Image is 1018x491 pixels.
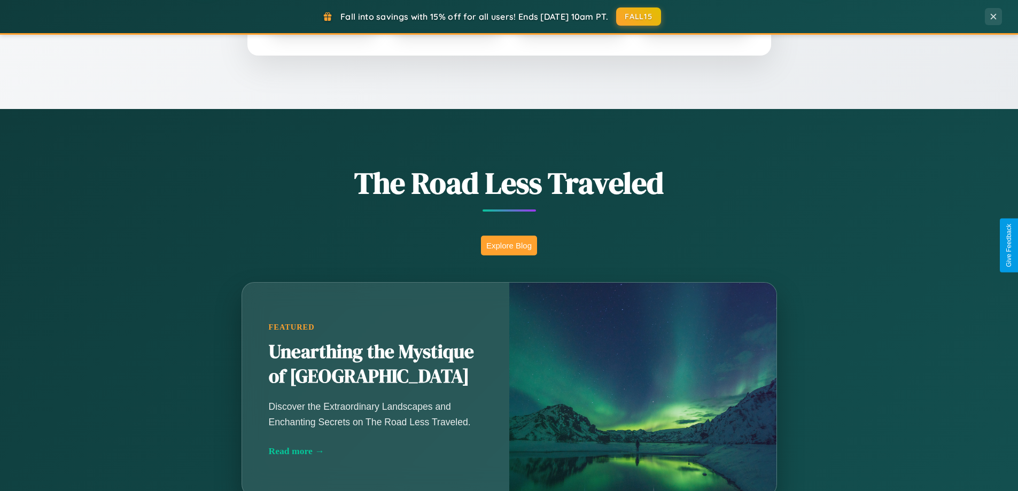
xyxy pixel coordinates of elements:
div: Give Feedback [1005,224,1013,267]
button: FALL15 [616,7,661,26]
p: Discover the Extraordinary Landscapes and Enchanting Secrets on The Road Less Traveled. [269,399,483,429]
div: Featured [269,323,483,332]
div: Read more → [269,446,483,457]
h2: Unearthing the Mystique of [GEOGRAPHIC_DATA] [269,340,483,389]
span: Fall into savings with 15% off for all users! Ends [DATE] 10am PT. [340,11,608,22]
h1: The Road Less Traveled [189,162,830,204]
button: Explore Blog [481,236,537,255]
